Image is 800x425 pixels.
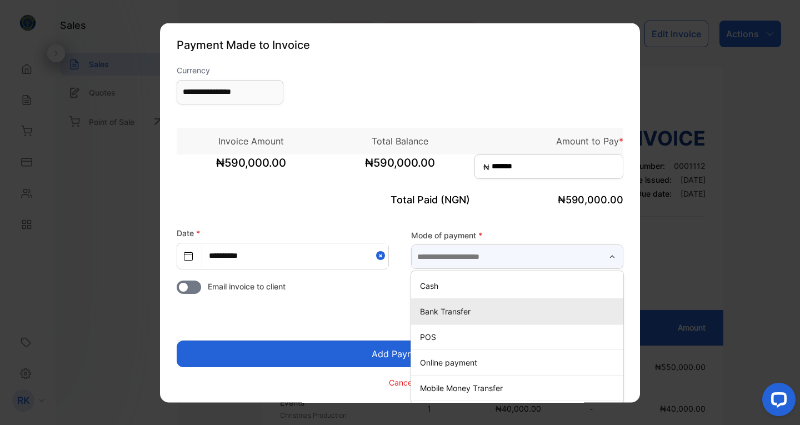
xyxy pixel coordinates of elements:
span: ₦590,000.00 [326,154,474,182]
p: Total Balance [326,134,474,147]
p: Cash [420,280,619,292]
p: Invoice Amount [177,134,326,147]
span: ₦590,000.00 [177,154,326,182]
p: Total Paid (NGN) [326,192,474,207]
span: ₦ [483,161,489,172]
p: Cancel [389,377,414,388]
button: Close [376,243,388,268]
p: Payment Made to Invoice [177,36,623,53]
p: Online payment [420,357,619,368]
p: Bank Transfer [420,306,619,317]
p: Amount to Pay [474,134,623,147]
span: Email invoice to client [208,280,286,292]
iframe: LiveChat chat widget [753,378,800,425]
button: Add Payment [177,340,623,367]
label: Currency [177,64,283,76]
p: Mobile Money Transfer [420,382,619,394]
label: Date [177,228,200,237]
p: POS [420,331,619,343]
span: ₦590,000.00 [558,193,623,205]
label: Mode of payment [411,229,623,241]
